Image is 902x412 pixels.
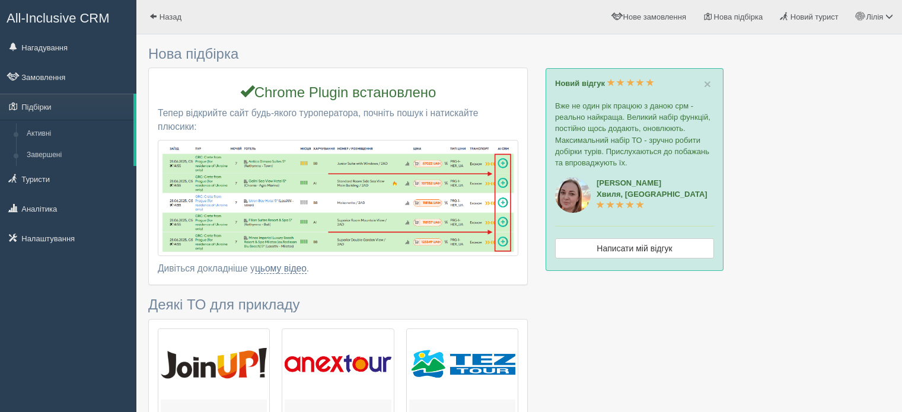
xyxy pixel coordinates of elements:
[160,12,181,21] span: Назад
[158,107,518,134] p: Тепер відкрийте сайт будь-якого туроператора, почніть пошук і натискайте плюсики:
[148,46,528,62] h3: Нова підбірка
[555,238,714,258] a: Написати мій відгук
[714,12,763,21] span: Нова підбірка
[704,78,711,90] button: Close
[21,123,133,145] a: Активні
[158,140,518,257] img: search.ua.png
[704,77,711,91] span: ×
[1,1,136,33] a: All-Inclusive CRM
[791,12,839,21] span: Новий турист
[7,11,110,25] span: All-Inclusive CRM
[866,12,883,21] span: Лілія
[597,178,707,210] a: [PERSON_NAME]Хвиля, [GEOGRAPHIC_DATA]
[158,83,518,100] h3: Chrome Plugin встановлено
[21,145,133,166] a: Завершені
[623,12,686,21] span: Нове замовлення
[148,297,528,312] h3: Деякі ТО для прикладу
[255,263,307,274] a: цьому відео
[158,262,518,276] div: Дивіться докладніше у .
[555,100,714,168] p: Вже не один рік працюю з даною срм - реально найкраща. Великий набір функцій, постійно щось додаю...
[555,79,654,88] a: Новий відгук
